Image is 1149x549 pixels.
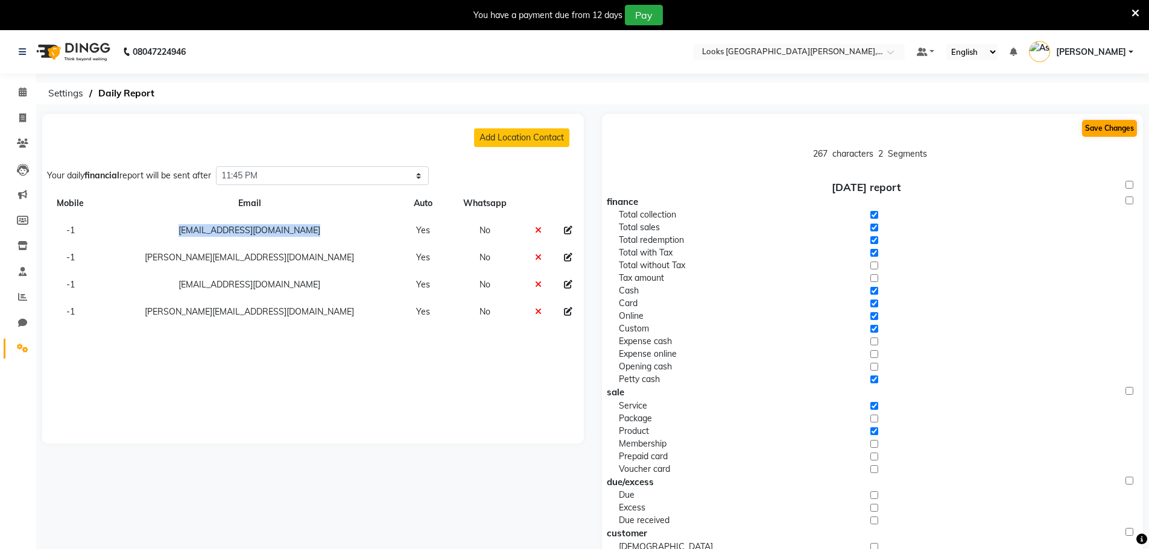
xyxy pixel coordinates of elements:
span: Cash [619,284,639,297]
td: [PERSON_NAME][EMAIL_ADDRESS][DOMAIN_NAME] [98,244,400,271]
span: due/excess [607,476,654,488]
span: Package [619,412,652,425]
span: Total collection [619,209,676,221]
span: Total redemption [619,234,684,246]
th: Auto [401,190,446,217]
td: Yes [401,298,446,325]
td: -1 [42,217,98,244]
span: customer [607,527,647,539]
span: Product [619,425,649,438]
td: Yes [401,271,446,298]
td: No [446,298,524,325]
span: Voucher card [619,463,670,475]
button: Pay [625,5,663,25]
span: Due [619,489,635,501]
strong: financial [84,170,119,181]
span: sale [607,386,624,398]
p: 267 2 [607,148,1139,160]
img: logo [31,35,113,69]
td: [PERSON_NAME][EMAIL_ADDRESS][DOMAIN_NAME] [98,298,400,325]
th: Whatsapp [446,190,524,217]
span: Card [619,297,638,310]
td: [EMAIL_ADDRESS][DOMAIN_NAME] [98,271,400,298]
span: characters [832,148,873,159]
span: Total with Tax [619,246,673,259]
span: finance [607,196,638,207]
td: -1 [42,271,98,298]
b: 08047224946 [133,35,186,69]
span: Custom [619,322,649,335]
td: No [446,244,524,271]
span: Due received [619,514,669,527]
span: Your daily report will be sent after [47,169,211,182]
th: Email [98,190,400,217]
span: Excess [619,501,645,514]
span: [PERSON_NAME] [1056,46,1126,58]
td: No [446,271,524,298]
span: Tax amount [619,272,664,284]
img: Ashish Chaurasia [1029,41,1050,62]
button: Add Location Contact [474,128,569,147]
span: Prepaid card [619,450,668,463]
span: [DATE] report [832,181,901,193]
span: Total without Tax [619,259,685,272]
span: Total sales [619,221,660,234]
td: Yes [401,244,446,271]
span: Expense cash [619,335,672,348]
td: Yes [401,217,446,244]
span: Membership [619,438,666,450]
td: [EMAIL_ADDRESS][DOMAIN_NAME] [98,217,400,244]
td: -1 [42,244,98,271]
span: Settings [42,83,89,104]
button: Save Changes [1082,120,1137,137]
span: Petty cash [619,373,660,386]
td: -1 [42,298,98,325]
span: Expense online [619,348,677,360]
span: Service [619,400,647,412]
span: Daily Report [92,83,160,104]
span: Online [619,310,644,322]
span: Opening cash [619,360,672,373]
td: No [446,217,524,244]
div: You have a payment due from 12 days [473,9,622,22]
th: Mobile [42,190,98,217]
span: Segments [888,148,927,159]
